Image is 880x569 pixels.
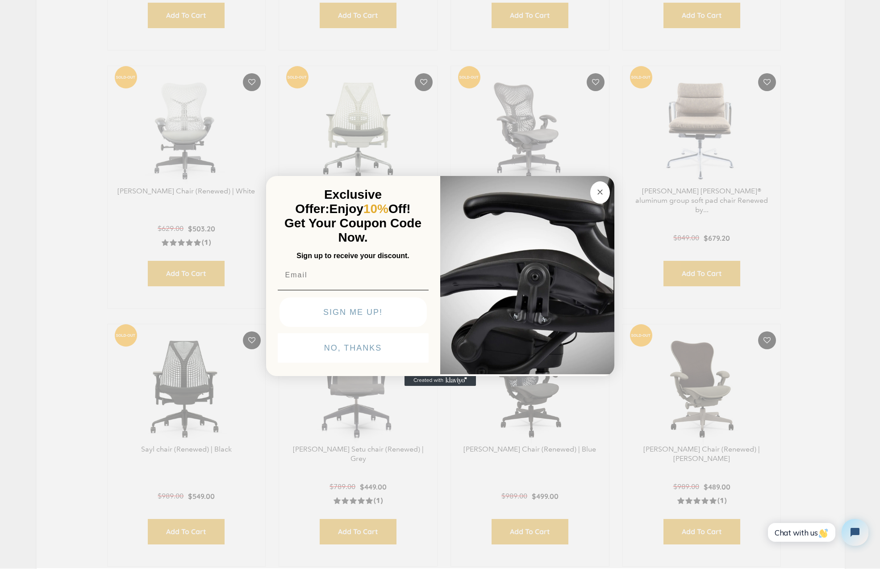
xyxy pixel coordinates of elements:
span: Get Your Coupon Code Now. [284,216,421,244]
span: 10% [363,202,388,216]
span: Exclusive Offer: [295,188,382,216]
button: SIGN ME UP! [279,297,427,327]
button: Close dialog [590,181,610,204]
span: Sign up to receive your discount. [296,252,409,259]
span: Enjoy Off! [329,202,411,216]
a: Created with Klaviyo - opens in a new tab [405,375,476,386]
input: Email [278,266,429,284]
button: NO, THANKS [278,333,429,363]
img: 92d77583-a095-41f6-84e7-858462e0427a.jpeg [440,174,614,374]
iframe: Tidio Chat [758,511,876,553]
